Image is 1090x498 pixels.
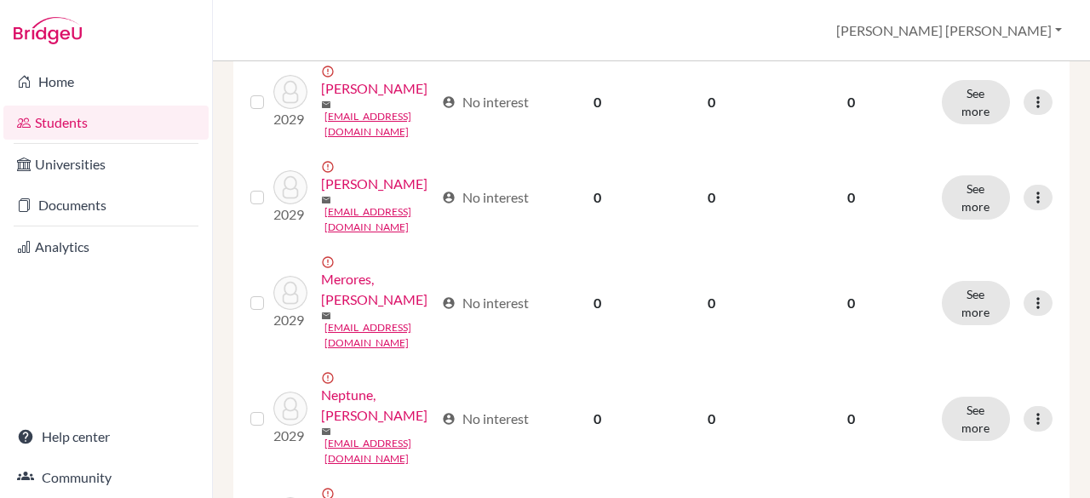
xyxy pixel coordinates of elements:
td: 0 [653,361,771,477]
td: 0 [653,54,771,150]
span: error_outline [321,371,338,385]
button: See more [942,175,1010,220]
a: Documents [3,188,209,222]
div: No interest [442,293,529,313]
a: [EMAIL_ADDRESS][DOMAIN_NAME] [324,204,434,235]
span: mail [321,311,331,321]
p: 2029 [273,109,307,129]
span: error_outline [321,255,338,269]
a: Community [3,461,209,495]
button: See more [942,397,1010,441]
img: Larco, Ilona [273,170,307,204]
a: Students [3,106,209,140]
a: [EMAIL_ADDRESS][DOMAIN_NAME] [324,320,434,351]
a: Universities [3,147,209,181]
span: account_circle [442,95,456,109]
span: mail [321,426,331,437]
p: 0 [781,187,921,208]
a: Help center [3,420,209,454]
button: [PERSON_NAME] [PERSON_NAME] [829,14,1070,47]
td: 0 [542,150,653,245]
span: error_outline [321,160,338,174]
a: [EMAIL_ADDRESS][DOMAIN_NAME] [324,436,434,467]
a: [EMAIL_ADDRESS][DOMAIN_NAME] [324,109,434,140]
a: [PERSON_NAME] [321,78,427,99]
a: Home [3,65,209,99]
p: 2029 [273,310,307,330]
span: account_circle [442,412,456,426]
span: error_outline [321,65,338,78]
span: mail [321,100,331,110]
button: See more [942,281,1010,325]
img: Bridge-U [14,17,82,44]
p: 0 [781,293,921,313]
div: No interest [442,187,529,208]
p: 0 [781,409,921,429]
div: No interest [442,409,529,429]
td: 0 [542,245,653,361]
img: Neptune, Max Cyril [273,392,307,426]
span: mail [321,195,331,205]
a: Analytics [3,230,209,264]
button: See more [942,80,1010,124]
div: No interest [442,92,529,112]
span: account_circle [442,191,456,204]
td: 0 [542,361,653,477]
a: [PERSON_NAME] [321,174,427,194]
img: Kenol, Noah [273,75,307,109]
p: 0 [781,92,921,112]
span: account_circle [442,296,456,310]
img: Merores, Romeo [273,276,307,310]
td: 0 [653,245,771,361]
p: 2029 [273,204,307,225]
td: 0 [542,54,653,150]
a: Merores, [PERSON_NAME] [321,269,434,310]
p: 2029 [273,426,307,446]
td: 0 [653,150,771,245]
a: Neptune, [PERSON_NAME] [321,385,434,426]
